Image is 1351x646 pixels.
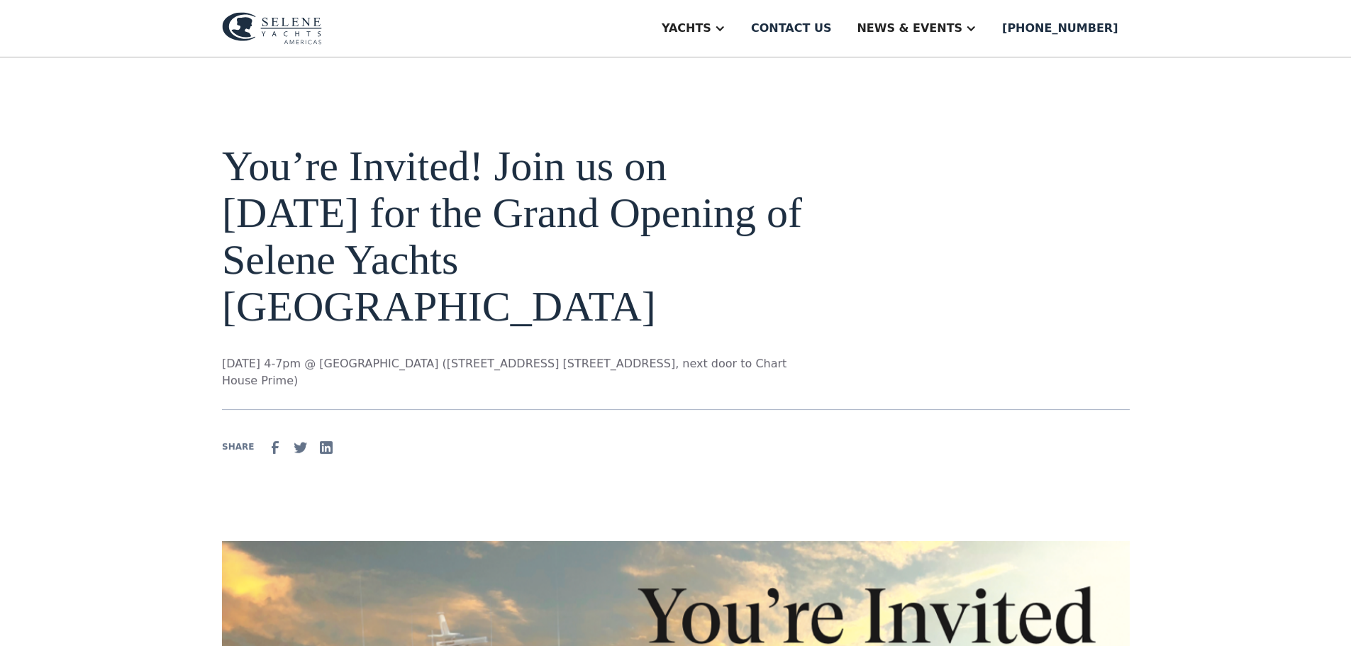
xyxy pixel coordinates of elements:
[222,143,812,330] h1: You’re Invited! Join us on [DATE] for the Grand Opening of Selene Yachts [GEOGRAPHIC_DATA]
[857,20,962,37] div: News & EVENTS
[222,440,254,453] div: SHARE
[751,20,832,37] div: Contact us
[222,355,812,389] p: [DATE] 4-7pm @ [GEOGRAPHIC_DATA] ([STREET_ADDRESS] [STREET_ADDRESS], next door to Chart House Prime)
[267,439,284,456] img: facebook
[662,20,711,37] div: Yachts
[318,439,335,456] img: Linkedin
[222,12,322,45] img: logo
[1002,20,1118,37] div: [PHONE_NUMBER]
[292,439,309,456] img: Twitter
